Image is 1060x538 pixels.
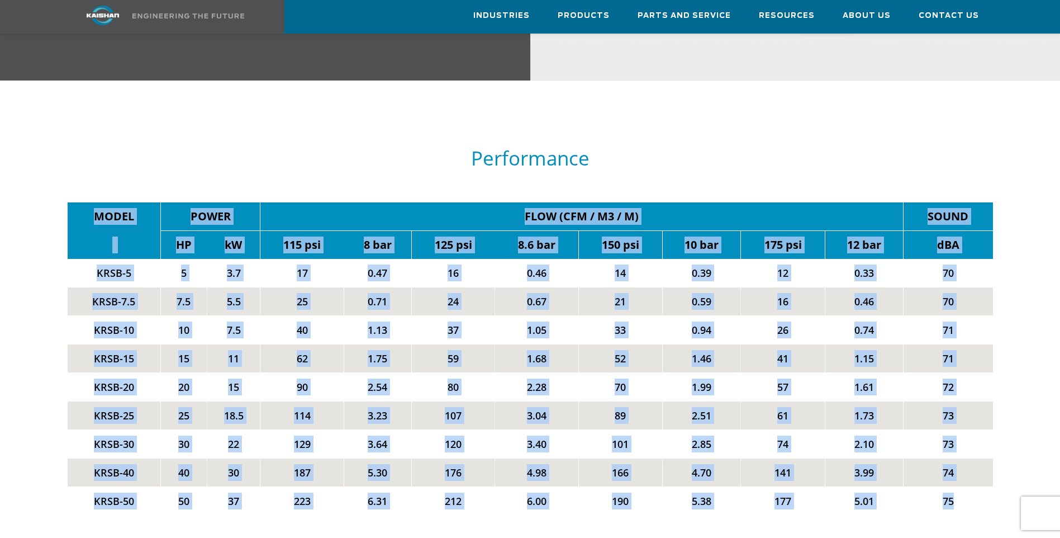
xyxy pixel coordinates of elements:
[260,202,904,231] td: FLOW (CFM / M3 / M)
[68,459,161,487] td: KRSB-40
[741,259,825,287] td: 12
[260,459,344,487] td: 187
[260,430,344,459] td: 129
[578,459,662,487] td: 166
[207,287,260,316] td: 5.5
[663,402,741,430] td: 2.51
[495,316,579,344] td: 1.05
[344,402,411,430] td: 3.23
[260,231,344,259] td: 115 psi
[495,402,579,430] td: 3.04
[904,202,993,231] td: SOUND
[919,10,979,22] span: Contact Us
[207,487,260,516] td: 37
[207,344,260,373] td: 11
[578,344,662,373] td: 52
[344,373,411,402] td: 2.54
[904,316,993,344] td: 71
[578,316,662,344] td: 33
[207,373,260,402] td: 15
[843,10,891,22] span: About Us
[68,259,161,287] td: KRSB-5
[558,10,610,22] span: Products
[825,402,903,430] td: 1.73
[207,316,260,344] td: 7.5
[578,373,662,402] td: 70
[904,287,993,316] td: 70
[663,287,741,316] td: 0.59
[825,316,903,344] td: 0.74
[638,10,731,22] span: Parts and Service
[160,259,207,287] td: 5
[160,316,207,344] td: 10
[68,402,161,430] td: KRSB-25
[344,430,411,459] td: 3.64
[260,259,344,287] td: 17
[904,231,993,259] td: dBA
[904,373,993,402] td: 72
[344,344,411,373] td: 1.75
[495,373,579,402] td: 2.28
[68,316,161,344] td: KRSB-10
[344,487,411,516] td: 6.31
[741,487,825,516] td: 177
[473,10,530,22] span: Industries
[663,459,741,487] td: 4.70
[825,487,903,516] td: 5.01
[825,459,903,487] td: 3.99
[741,402,825,430] td: 61
[759,1,815,31] a: Resources
[578,259,662,287] td: 14
[61,6,145,25] img: kaishan logo
[663,430,741,459] td: 2.85
[904,402,993,430] td: 73
[741,316,825,344] td: 26
[741,287,825,316] td: 16
[904,430,993,459] td: 73
[904,487,993,516] td: 75
[68,487,161,516] td: KRSB-50
[344,259,411,287] td: 0.47
[411,402,495,430] td: 107
[344,231,411,259] td: 8 bar
[825,231,903,259] td: 12 bar
[578,487,662,516] td: 190
[825,344,903,373] td: 1.15
[741,430,825,459] td: 74
[160,459,207,487] td: 40
[260,402,344,430] td: 114
[160,231,207,259] td: HP
[663,316,741,344] td: 0.94
[473,1,530,31] a: Industries
[411,259,495,287] td: 16
[344,459,411,487] td: 5.30
[411,459,495,487] td: 176
[843,1,891,31] a: About Us
[68,373,161,402] td: KRSB-20
[578,402,662,430] td: 89
[495,344,579,373] td: 1.68
[825,373,903,402] td: 1.61
[663,487,741,516] td: 5.38
[919,1,979,31] a: Contact Us
[411,373,495,402] td: 80
[207,430,260,459] td: 22
[68,344,161,373] td: KRSB-15
[207,402,260,430] td: 18.5
[160,373,207,402] td: 20
[741,344,825,373] td: 41
[207,259,260,287] td: 3.7
[207,231,260,259] td: kW
[68,202,161,231] td: MODEL
[904,344,993,373] td: 71
[495,430,579,459] td: 3.40
[260,487,344,516] td: 223
[260,373,344,402] td: 90
[411,344,495,373] td: 59
[578,231,662,259] td: 150 psi
[68,287,161,316] td: KRSB-7.5
[344,316,411,344] td: 1.13
[825,287,903,316] td: 0.46
[558,1,610,31] a: Products
[825,259,903,287] td: 0.33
